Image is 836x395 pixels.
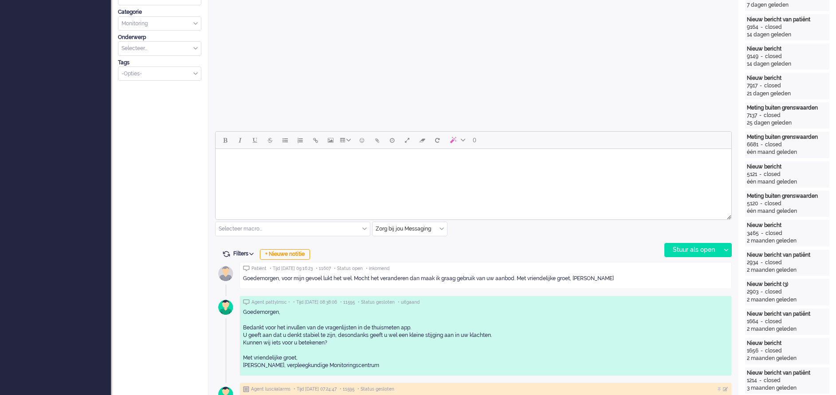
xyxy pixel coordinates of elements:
[758,318,765,325] div: -
[323,133,338,148] button: Insert/edit image
[243,266,250,271] img: ic_chat_grey.svg
[747,171,757,178] div: 5121
[294,386,337,392] span: • Tijd [DATE] 07:24:47
[260,249,310,260] div: + Nieuwe notitie
[118,66,201,81] div: Select Tags
[270,266,313,272] span: • Tijd [DATE] 09:16:23
[758,259,765,266] div: -
[747,74,828,82] div: Nieuw bericht
[293,133,308,148] button: Numbered list
[747,266,828,274] div: 2 maanden geleden
[263,133,278,148] button: Strikethrough
[747,325,828,333] div: 2 maanden geleden
[765,347,782,355] div: closed
[247,133,263,148] button: Underline
[747,310,828,318] div: Nieuw bericht van patiënt
[215,262,237,285] img: avatar
[747,90,828,98] div: 21 dagen geleden
[758,288,765,296] div: -
[747,355,828,362] div: 2 maanden geleden
[747,149,828,156] div: één maand geleden
[747,251,828,259] div: Nieuw bericht van patiënt
[278,133,293,148] button: Bullet list
[357,386,394,392] span: • Status gesloten
[354,133,369,148] button: Emoticons
[747,340,828,347] div: Nieuw bericht
[118,59,201,66] div: Tags
[747,23,758,31] div: 9164
[293,299,337,305] span: • Tijd [DATE] 08:38:06
[665,243,720,257] div: Stuur als open
[469,133,480,148] button: 0
[724,211,731,219] div: Resize
[473,137,476,144] span: 0
[747,237,828,245] div: 2 maanden geleden
[243,299,250,305] img: ic_chat_grey.svg
[758,141,765,149] div: -
[764,171,781,178] div: closed
[233,250,257,257] span: Filters
[747,1,828,9] div: 7 dagen geleden
[757,377,764,384] div: -
[118,8,201,16] div: Categorie
[757,171,764,178] div: -
[747,112,757,119] div: 7137
[764,112,781,119] div: closed
[747,377,757,384] div: 1214
[764,377,781,384] div: closed
[747,31,828,39] div: 14 dagen geleden
[758,200,765,207] div: -
[757,112,764,119] div: -
[765,230,782,237] div: closed
[747,60,828,68] div: 14 dagen geleden
[758,82,764,90] div: -
[758,53,765,60] div: -
[445,133,469,148] button: AI
[747,296,828,304] div: 2 maanden geleden
[747,288,758,296] div: 2903
[747,384,828,392] div: 3 maanden geleden
[747,119,828,127] div: 25 dagen geleden
[747,369,828,377] div: Nieuw bericht van patiënt
[251,266,267,272] span: Patiënt
[747,82,758,90] div: 7917
[747,163,828,171] div: Nieuw bericht
[747,16,828,23] div: Nieuw bericht van patiënt
[747,318,758,325] div: 1664
[243,275,728,282] div: Goedemorgen, voor mijn gevoel lukt het wel. Mocht het veranderen dan maak ik graag gebruik van uw...
[747,200,758,207] div: 5120
[340,386,354,392] span: • 11595
[747,53,758,60] div: 9149
[366,266,389,272] span: • inkomend
[243,309,728,369] div: Goedemorgen, Bedankt voor het invullen van de vragenlijsten in de thuismeten app. U geeft aan dat...
[243,386,249,392] img: ic_note_grey.svg
[747,178,828,186] div: één maand geleden
[764,82,781,90] div: closed
[747,347,758,355] div: 1656
[251,386,290,392] span: Agent lusciialarms
[765,23,782,31] div: closed
[308,133,323,148] button: Insert/edit link
[430,133,445,148] button: Reset content
[747,222,828,229] div: Nieuw bericht
[747,141,758,149] div: 6681
[316,266,331,272] span: • 11607
[400,133,415,148] button: Fullscreen
[251,299,290,305] span: Agent pattylmsc •
[765,53,782,60] div: closed
[215,296,237,318] img: avatar
[747,207,828,215] div: één maand geleden
[758,347,765,355] div: -
[747,230,759,237] div: 3465
[747,281,828,288] div: Nieuw bericht (3)
[118,34,201,41] div: Onderwerp
[758,23,765,31] div: -
[747,259,758,266] div: 2934
[385,133,400,148] button: Delay message
[415,133,430,148] button: Clear formatting
[216,149,731,211] iframe: Rich Text Area
[759,230,765,237] div: -
[747,133,828,141] div: Meting buiten grenswaarden
[232,133,247,148] button: Italic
